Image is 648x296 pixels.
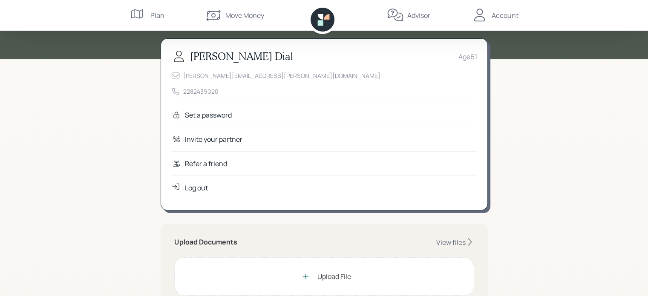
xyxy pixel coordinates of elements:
div: 2282439020 [183,87,219,96]
div: Log out [185,183,208,193]
div: Advisor [407,10,430,20]
div: Set a password [185,110,232,120]
div: Invite your partner [185,134,242,144]
h5: Upload Documents [174,238,237,246]
div: Account [492,10,518,20]
div: Upload File [317,271,351,282]
div: Age 61 [458,52,477,62]
div: [PERSON_NAME][EMAIL_ADDRESS][PERSON_NAME][DOMAIN_NAME] [183,71,380,80]
div: Plan [150,10,164,20]
div: Move Money [225,10,264,20]
div: Refer a friend [185,158,227,169]
div: View files [436,238,466,247]
h3: [PERSON_NAME] Dial [190,50,293,63]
